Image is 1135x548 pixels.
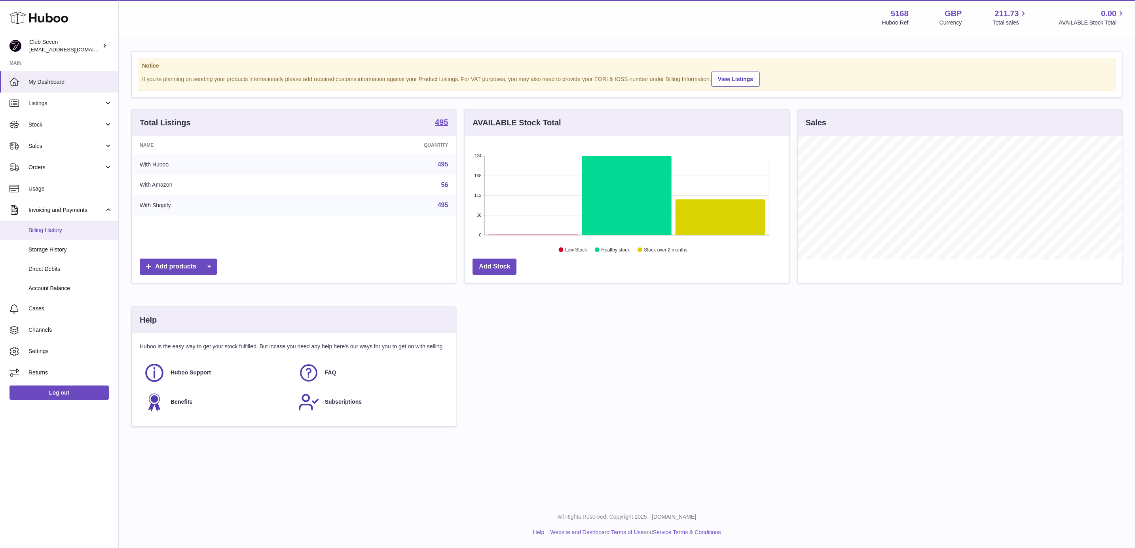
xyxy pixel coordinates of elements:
div: Currency [940,19,962,26]
span: Subscriptions [325,398,362,406]
li: and [547,529,721,536]
span: Account Balance [28,285,112,292]
a: Add products [140,259,217,275]
span: Billing History [28,227,112,234]
span: FAQ [325,369,336,376]
text: 112 [474,193,481,198]
a: 56 [441,181,448,188]
a: 211.73 Total sales [993,8,1028,26]
text: 168 [474,173,481,178]
h3: Sales [806,117,826,128]
a: Subscriptions [298,391,444,413]
h3: Help [140,315,157,325]
td: With Shopify [132,195,309,215]
span: Storage History [28,246,112,253]
text: Stock over 2 months [644,247,687,253]
text: Low Stock [565,247,587,253]
span: Direct Debits [28,265,112,273]
a: 495 [435,118,448,128]
text: 224 [474,153,481,158]
th: Quantity [309,136,456,154]
span: [EMAIL_ADDRESS][DOMAIN_NAME] [29,46,116,53]
text: 56 [477,213,482,217]
div: If you're planning on sending your products internationally please add required customs informati... [142,70,1112,87]
a: 0.00 AVAILABLE Stock Total [1059,8,1126,26]
a: Help [533,529,545,535]
p: All Rights Reserved. Copyright 2025 - [DOMAIN_NAME] [125,513,1129,521]
a: Add Stock [473,259,516,275]
a: 495 [438,202,448,208]
span: Cases [28,305,112,312]
span: Usage [28,185,112,193]
strong: 5168 [891,8,909,19]
a: Service Terms & Conditions [653,529,721,535]
img: internalAdmin-5168@internal.huboo.com [9,40,21,52]
span: 211.73 [995,8,1019,19]
td: With Amazon [132,175,309,195]
span: AVAILABLE Stock Total [1059,19,1126,26]
th: Name [132,136,309,154]
div: Huboo Ref [882,19,909,26]
text: Healthy stock [602,247,630,253]
td: With Huboo [132,154,309,175]
span: Huboo Support [171,369,211,376]
a: View Listings [711,72,760,87]
a: Website and Dashboard Terms of Use [550,529,643,535]
span: Listings [28,100,104,107]
span: Settings [28,348,112,355]
p: Huboo is the easy way to get your stock fulfilled. But incase you need any help here's our ways f... [140,343,448,350]
span: Total sales [993,19,1028,26]
span: Benefits [171,398,192,406]
a: FAQ [298,362,444,384]
span: My Dashboard [28,78,112,86]
span: Invoicing and Payments [28,206,104,214]
h3: Total Listings [140,117,191,128]
span: Orders [28,164,104,171]
span: Sales [28,142,104,150]
h3: AVAILABLE Stock Total [473,117,561,128]
div: Club Seven [29,38,101,53]
a: Huboo Support [144,362,290,384]
a: Log out [9,385,109,400]
span: Returns [28,369,112,376]
span: 0.00 [1101,8,1116,19]
text: 0 [479,232,482,237]
strong: Notice [142,62,1112,70]
span: Channels [28,326,112,334]
strong: 495 [435,118,448,126]
a: Benefits [144,391,290,413]
span: Stock [28,121,104,128]
strong: GBP [945,8,962,19]
a: 495 [438,161,448,168]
